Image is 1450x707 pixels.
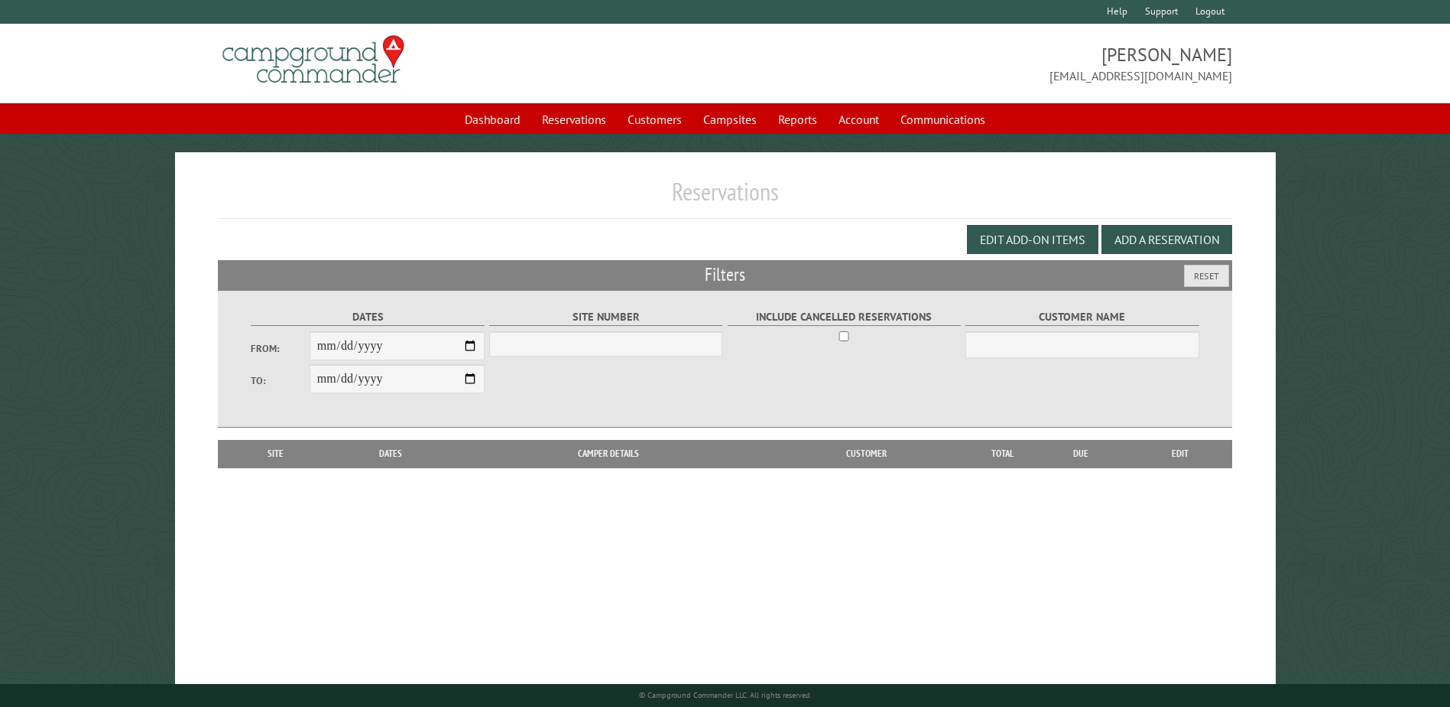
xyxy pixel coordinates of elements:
a: Reports [769,105,826,134]
label: Site Number [489,308,722,326]
a: Account [829,105,888,134]
th: Customer [761,440,972,468]
a: Dashboard [456,105,530,134]
label: Dates [251,308,484,326]
a: Customers [618,105,691,134]
th: Edit [1129,440,1232,468]
th: Dates [326,440,456,468]
a: Campsites [694,105,766,134]
button: Edit Add-on Items [967,225,1098,254]
th: Camper Details [456,440,761,468]
small: © Campground Commander LLC. All rights reserved. [639,690,812,700]
label: Include Cancelled Reservations [728,308,961,326]
h2: Filters [218,260,1231,289]
button: Add a Reservation [1101,225,1232,254]
th: Site [225,440,325,468]
th: Due [1033,440,1129,468]
a: Communications [891,105,994,134]
button: Reset [1184,265,1229,287]
label: Customer Name [965,308,1199,326]
img: Campground Commander [218,30,409,90]
label: From: [251,341,309,356]
a: Reservations [533,105,615,134]
th: Total [972,440,1033,468]
h1: Reservations [218,177,1231,219]
span: [PERSON_NAME] [EMAIL_ADDRESS][DOMAIN_NAME] [725,42,1232,85]
label: To: [251,373,309,388]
